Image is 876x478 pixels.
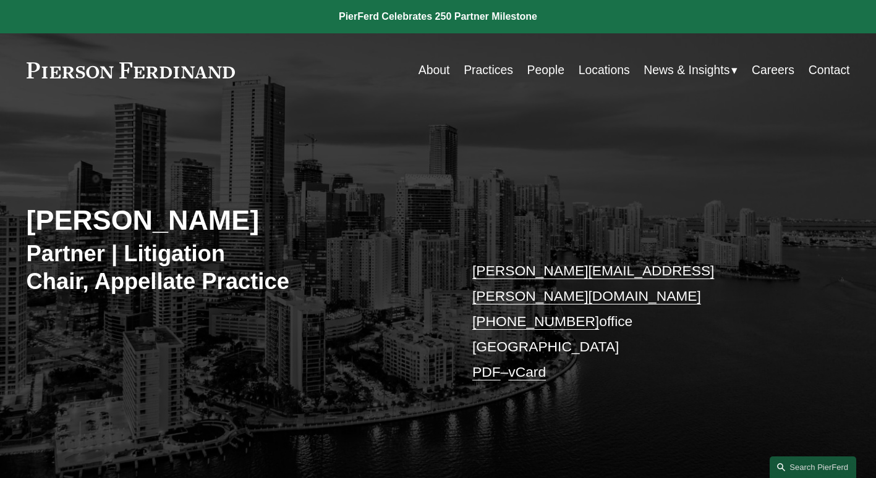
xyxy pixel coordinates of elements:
[472,364,501,380] a: PDF
[508,364,546,380] a: vCard
[579,58,630,82] a: Locations
[419,58,450,82] a: About
[472,313,599,329] a: [PHONE_NUMBER]
[644,58,738,82] a: folder dropdown
[472,262,714,304] a: [PERSON_NAME][EMAIL_ADDRESS][PERSON_NAME][DOMAIN_NAME]
[809,58,850,82] a: Contact
[770,456,856,478] a: Search this site
[27,204,438,237] h2: [PERSON_NAME]
[27,240,438,295] h3: Partner | Litigation Chair, Appellate Practice
[527,58,564,82] a: People
[472,258,815,385] p: office [GEOGRAPHIC_DATA] –
[752,58,794,82] a: Careers
[644,59,729,81] span: News & Insights
[464,58,513,82] a: Practices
